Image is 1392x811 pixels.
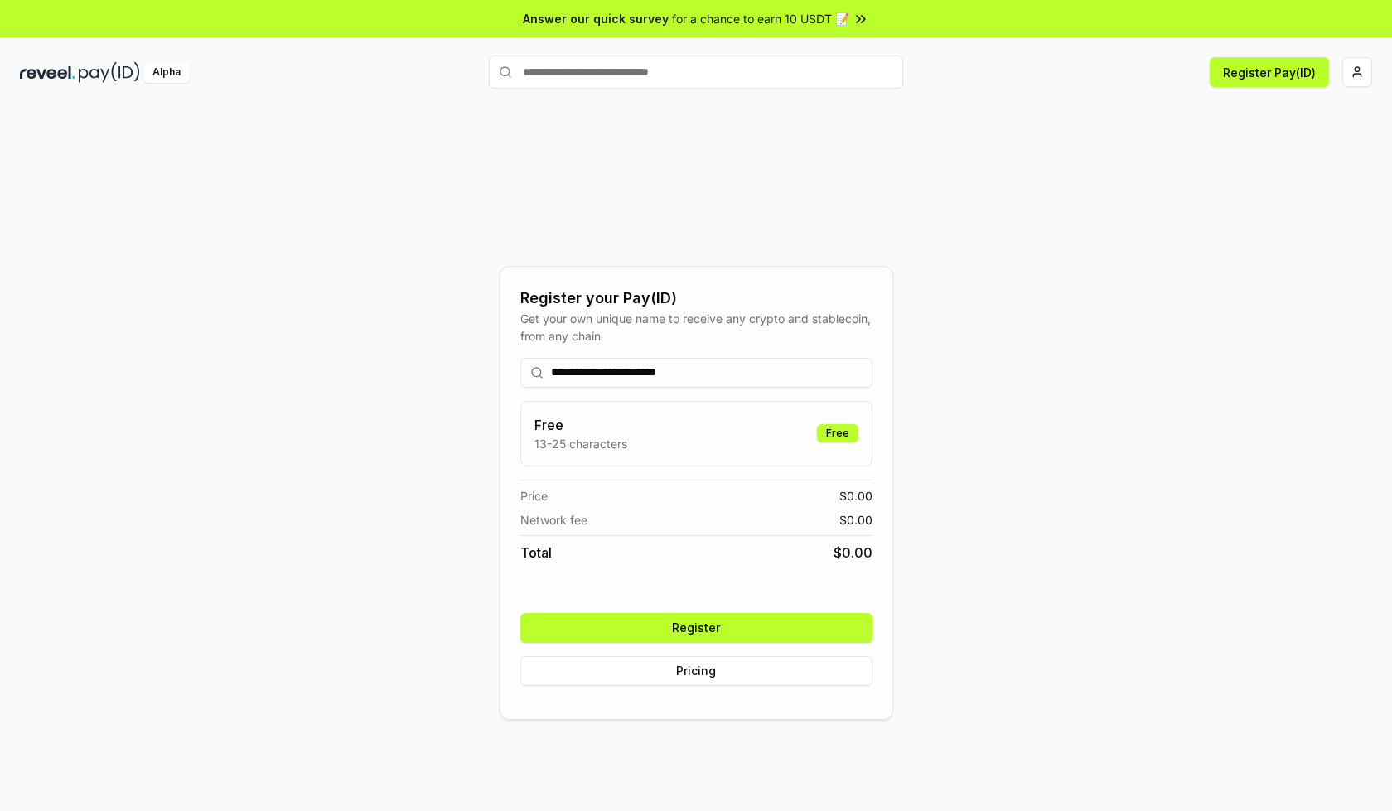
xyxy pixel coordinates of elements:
span: $ 0.00 [834,543,872,562]
span: for a chance to earn 10 USDT 📝 [672,10,849,27]
div: Free [817,424,858,442]
button: Register [520,613,872,643]
span: Total [520,543,552,562]
h3: Free [534,415,627,435]
p: 13-25 characters [534,435,627,452]
button: Register Pay(ID) [1210,57,1329,87]
span: $ 0.00 [839,487,872,504]
span: Network fee [520,511,587,529]
img: pay_id [79,62,140,83]
button: Pricing [520,656,872,686]
img: reveel_dark [20,62,75,83]
div: Get your own unique name to receive any crypto and stablecoin, from any chain [520,310,872,345]
span: Price [520,487,548,504]
div: Register your Pay(ID) [520,287,872,310]
span: Answer our quick survey [523,10,669,27]
div: Alpha [143,62,190,83]
span: $ 0.00 [839,511,872,529]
